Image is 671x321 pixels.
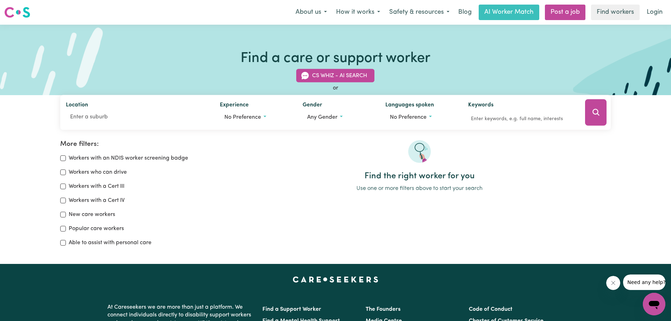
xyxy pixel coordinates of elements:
[4,5,43,11] span: Need any help?
[66,111,209,123] input: Enter a suburb
[643,293,665,315] iframe: Button to launch messaging window
[228,171,611,181] h2: Find the right worker for you
[303,111,374,124] button: Worker gender preference
[4,6,30,19] img: Careseekers logo
[69,239,151,247] label: Able to assist with personal care
[60,140,219,148] h2: More filters:
[291,5,331,20] button: About us
[385,5,454,20] button: Safety & resources
[241,50,430,67] h1: Find a care or support worker
[262,307,321,312] a: Find a Support Worker
[331,5,385,20] button: How it works
[69,168,127,177] label: Workers who can drive
[385,111,457,124] button: Worker language preferences
[468,101,493,111] label: Keywords
[385,101,434,111] label: Languages spoken
[468,113,575,124] input: Enter keywords, e.g. full name, interests
[366,307,400,312] a: The Founders
[220,101,249,111] label: Experience
[307,115,337,120] span: Any gender
[296,69,374,82] button: CS Whiz - AI Search
[303,101,322,111] label: Gender
[69,196,125,205] label: Workers with a Cert IV
[69,154,188,162] label: Workers with an NDIS worker screening badge
[69,210,115,219] label: New care workers
[293,277,378,282] a: Careseekers home page
[66,101,88,111] label: Location
[454,5,476,20] a: Blog
[623,274,665,290] iframe: Message from company
[606,276,620,290] iframe: Close message
[220,111,291,124] button: Worker experience options
[591,5,640,20] a: Find workers
[4,4,30,20] a: Careseekers logo
[224,115,261,120] span: No preference
[545,5,585,20] a: Post a job
[642,5,667,20] a: Login
[60,84,611,92] div: or
[69,182,124,191] label: Workers with a Cert III
[228,184,611,193] p: Use one or more filters above to start your search
[69,224,124,233] label: Popular care workers
[390,115,427,120] span: No preference
[469,307,512,312] a: Code of Conduct
[585,99,607,126] button: Search
[479,5,539,20] a: AI Worker Match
